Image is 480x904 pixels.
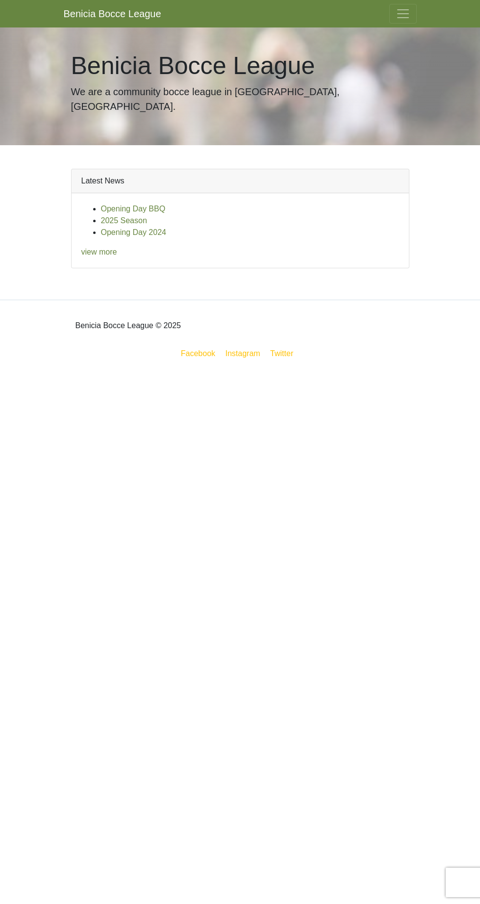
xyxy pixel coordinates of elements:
div: Latest News [72,169,409,193]
a: view more [81,248,117,256]
h1: Benicia Bocce League [71,51,409,80]
a: Benicia Bocce League [64,4,161,24]
a: Opening Day BBQ [101,205,166,213]
a: Instagram [224,347,262,360]
button: Toggle navigation [389,4,417,24]
p: We are a community bocce league in [GEOGRAPHIC_DATA], [GEOGRAPHIC_DATA]. [71,84,409,114]
a: 2025 Season [101,216,147,225]
a: Twitter [268,347,301,360]
a: Facebook [179,347,217,360]
div: Benicia Bocce League © 2025 [64,308,417,343]
a: Opening Day 2024 [101,228,166,236]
